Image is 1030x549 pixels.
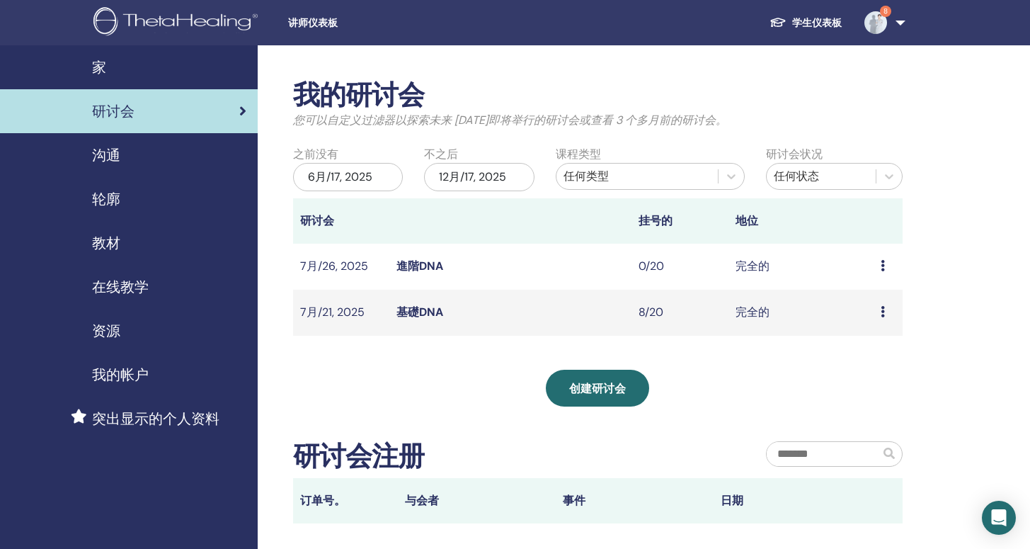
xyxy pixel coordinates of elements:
h2: 研讨会注册 [293,441,424,473]
div: 6月/17, 2025 [293,163,404,191]
img: logo.png [93,7,263,39]
div: Open Intercom Messenger [982,501,1016,535]
span: 轮廓 [92,188,120,210]
label: 之前没有 [293,146,338,163]
span: 突出显示的个人资料 [92,408,219,429]
span: 资源 [92,320,120,341]
th: 日期 [714,478,871,523]
h2: 我的研讨会 [293,79,903,112]
th: 订单号。 [293,478,398,523]
span: 家 [92,57,106,78]
a: 学生仪表板 [758,10,853,36]
th: 挂号的 [631,198,728,244]
th: 研讨会 [293,198,390,244]
span: 8 [880,6,891,17]
td: 0/20 [631,244,728,290]
span: 我的帐户 [92,364,149,385]
a: 基礎DNA [396,305,443,319]
span: 沟通 [92,145,120,166]
a: 创建研讨会 [546,370,649,407]
div: 任何状态 [774,168,869,185]
label: 研讨会状况 [766,146,823,163]
span: 在线教学 [92,276,149,298]
a: 進階DNA [396,259,443,273]
td: 7月/26, 2025 [293,244,390,290]
label: 课程类型 [556,146,601,163]
td: 完全的 [728,290,874,336]
span: 创建研讨会 [569,381,626,396]
td: 完全的 [728,244,874,290]
span: 教材 [92,232,120,254]
th: 与会者 [398,478,556,523]
span: 研讨会 [92,101,135,122]
div: 12月/17, 2025 [424,163,534,191]
div: 任何类型 [563,168,711,185]
img: default.jpg [864,11,887,34]
img: graduation-cap-white.svg [769,16,786,28]
td: 8/20 [631,290,728,336]
p: 您可以自定义过滤器以探索未来 [DATE]即将举行的研讨会或查看 3 个多月前的研讨会。 [293,112,903,129]
th: 事件 [556,478,714,523]
label: 不之后 [424,146,458,163]
span: 讲师仪表板 [288,16,500,30]
th: 地位 [728,198,874,244]
td: 7月/21, 2025 [293,290,390,336]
